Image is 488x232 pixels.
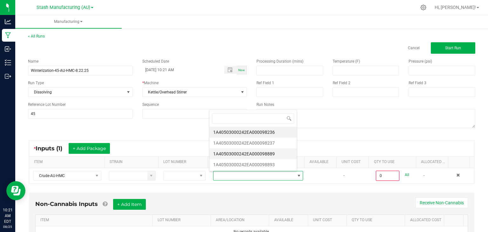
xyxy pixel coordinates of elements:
button: Start Run [431,42,475,54]
span: Now [238,68,245,72]
span: Run Type [28,80,44,86]
a: Sortable [453,160,467,165]
div: Manage settings [419,4,427,10]
span: Reference Lot Number [28,102,66,107]
a: Cancel [408,45,420,51]
a: Allocated CostSortable [421,160,446,165]
span: Ref Field 3 [409,81,426,85]
a: QTY TO USESortable [374,160,414,165]
a: QTY TO USESortable [352,218,403,223]
a: ITEMSortable [34,160,102,165]
a: AVAILABLESortable [274,218,306,223]
a: Unit CostSortable [342,160,366,165]
span: Stash Manufacturing (AU) [37,5,90,10]
span: Toggle popup [224,66,237,74]
li: 1A40503000242EA000098236 [209,127,297,138]
a: Allocated CostSortable [410,218,442,223]
inline-svg: Outbound [5,73,11,79]
li: 1A40503000242EA000098237 [209,138,297,148]
a: LOT NUMBERSortable [158,218,208,223]
a: < All Runs [28,34,45,38]
a: Add Non-Cannabis items that were also consumed in the run (e.g. gloves and packaging); Also add N... [103,201,107,208]
a: ITEMSortable [40,218,150,223]
p: 08/25 [3,224,12,229]
button: + Add Item [113,199,146,210]
p: 10:21 AM EDT [3,207,12,224]
span: Non-Cannabis Inputs [35,201,98,208]
inline-svg: Inventory [5,59,11,66]
a: All [405,171,409,179]
a: AREA/LOCATIONSortable [216,218,267,223]
span: Sequence [142,102,159,107]
a: Unit CostSortable [313,218,344,223]
span: Kettle/Overhead Stirrer [143,88,239,97]
span: Scheduled Date [142,59,169,64]
a: STRAINSortable [110,160,156,165]
span: Start Run [445,46,461,50]
span: Ref Field 2 [333,81,350,85]
span: Hi, [PERSON_NAME]! [435,5,476,10]
input: Scheduled Datetime [142,66,218,74]
button: + Add Package [69,143,110,154]
span: Ref Field 1 [256,81,274,85]
inline-svg: Inbound [5,46,11,52]
a: Manufacturing [15,15,122,29]
span: Inputs (1) [36,145,69,152]
span: Crude-AU-HMC [33,171,93,180]
a: AVAILABLESortable [309,160,334,165]
inline-svg: Analytics [5,18,11,25]
button: Receive Non-Cannabis [416,197,468,208]
span: Temperature (F) [333,59,360,64]
span: Manufacturing [15,19,122,24]
a: LOT NUMBERSortable [163,160,205,165]
li: 1A40503000242EA000098893 [209,159,297,170]
iframe: Resource center [6,181,25,200]
span: Run Notes [256,102,274,107]
span: Processing Duration (mins) [256,59,303,64]
inline-svg: Manufacturing [5,32,11,38]
span: - [343,173,344,178]
span: Machine [144,81,159,85]
span: Dissolving [28,88,125,97]
span: - [424,173,424,178]
span: Pressure (psi) [409,59,432,64]
span: Name [28,59,38,64]
li: 1A40503000242EA000098889 [209,148,297,159]
a: Sortable [449,218,461,223]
